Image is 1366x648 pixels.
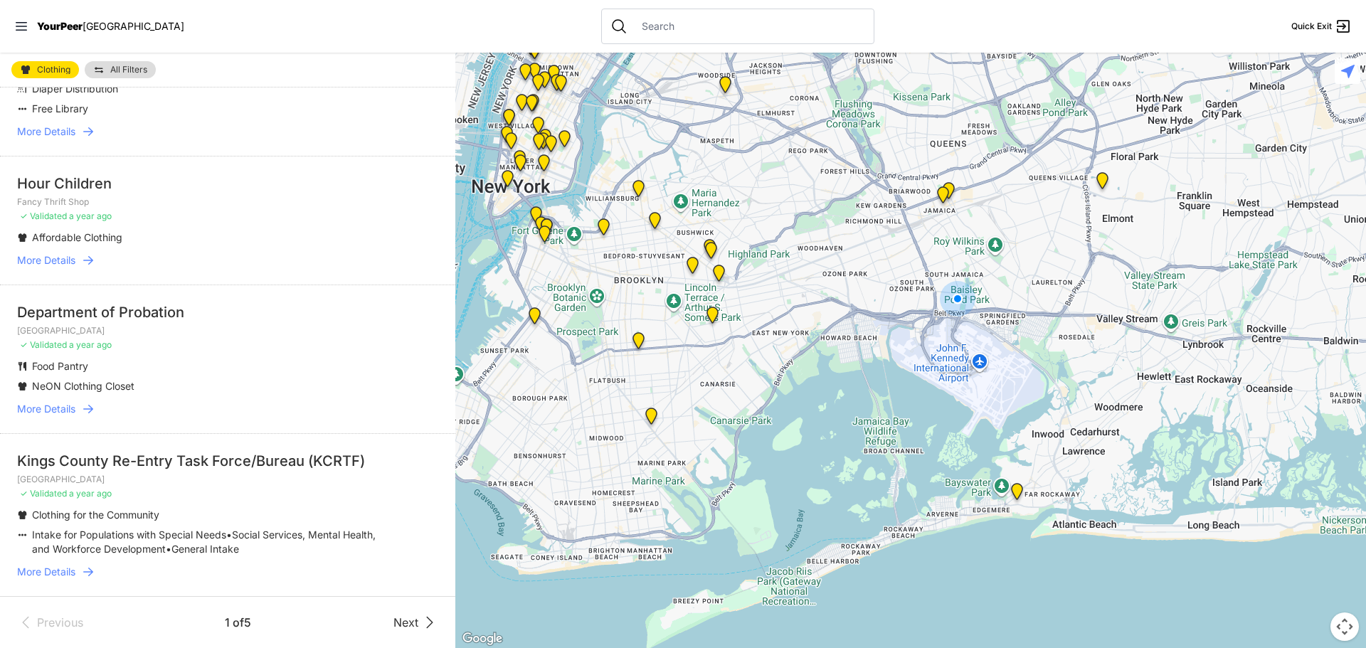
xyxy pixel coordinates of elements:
[37,614,83,631] span: Previous
[17,196,438,208] p: Fancy Thrift Shop
[702,242,720,265] div: Bushwick/North Brooklyn
[513,94,531,117] div: Church of the Village
[524,94,542,117] div: Church of St. Francis Xavier - Front Entrance
[17,174,438,193] div: Hour Children
[17,565,438,579] a: More Details
[17,402,75,416] span: More Details
[684,257,701,280] div: SuperPantry
[710,265,728,287] div: The Gathering Place Drop-in Center
[530,133,548,156] div: Bowery Campus
[526,42,544,65] div: Metro Baptist Church
[522,38,540,61] div: New York
[1291,21,1332,32] span: Quick Exit
[517,63,534,86] div: Chelsea
[17,302,438,322] div: Department of Probation
[552,75,570,97] div: Mainchance Adult Drop-in Center
[171,543,239,555] span: General Intake
[17,124,75,139] span: More Details
[511,150,529,173] div: Tribeca Campus/New York City Rescue Mission
[20,339,67,350] span: ✓ Validated
[20,488,67,499] span: ✓ Validated
[535,154,553,177] div: Lower East Side Youth Drop-in Center. Yellow doors with grey buzzer on the right
[499,170,517,193] div: Main Office
[32,231,122,243] span: Affordable Clothing
[226,529,232,541] span: •
[633,19,865,33] input: Search
[536,129,554,152] div: Maryhouse
[32,360,88,372] span: Food Pantry
[1291,18,1352,35] a: Quick Exit
[716,76,734,99] div: Woodside Youth Drop-in Center
[940,281,975,317] div: You are here!
[536,71,554,94] div: Headquarters
[32,380,134,392] span: NeON Clothing Closet
[225,615,233,630] span: 1
[37,65,70,74] span: Clothing
[523,95,541,117] div: Back of the Church
[502,132,520,155] div: Main Location, SoHo, DYCD Youth Drop-in Center
[704,307,721,329] div: Brooklyn DYCD Youth Drop-in Center
[500,109,518,132] div: Greenwich Village
[20,211,67,221] span: ✓ Validated
[17,124,438,139] a: More Details
[244,615,251,630] span: 5
[17,253,75,267] span: More Details
[17,253,438,267] a: More Details
[17,325,438,336] p: [GEOGRAPHIC_DATA]
[69,211,112,221] span: a year ago
[538,218,556,241] div: Brooklyn
[526,63,544,85] div: Antonio Olivieri Drop-in Center
[166,543,171,555] span: •
[11,61,79,78] a: Clothing
[17,402,438,416] a: More Details
[542,135,560,158] div: University Community Social Services (UCSS)
[701,239,719,262] div: St Thomas Episcopal Church
[940,182,958,205] div: Jamaica DYCD Youth Drop-in Center - Safe Space (grey door between Tabernacle of Prayer and Hot Po...
[85,61,156,78] a: All Filters
[110,65,147,74] span: All Filters
[69,339,112,350] span: a year ago
[459,630,506,648] img: Google
[32,529,226,541] span: Intake for Populations with Special Needs
[393,614,438,631] a: Next
[393,614,418,631] span: Next
[459,630,506,648] a: Open this area in Google Maps (opens a new window)
[934,186,952,209] div: Queens
[37,20,83,32] span: YourPeer
[1330,612,1359,641] button: Map camera controls
[534,132,552,155] div: St. Joseph House
[83,20,184,32] span: [GEOGRAPHIC_DATA]
[32,83,118,95] span: Diaper Distribution
[640,33,658,55] div: Fancy Thrift Shop
[529,117,547,139] div: Harvey Milk High School
[548,74,566,97] div: Greater New York City
[556,130,573,153] div: Manhattan
[17,451,438,471] div: Kings County Re-Entry Task Force/Bureau (KCRTF)
[529,74,547,97] div: New Location, Headquarters
[37,22,184,31] a: YourPeer[GEOGRAPHIC_DATA]
[32,102,88,115] span: Free Library
[17,474,438,485] p: [GEOGRAPHIC_DATA]
[512,154,529,177] div: Manhattan Criminal Court
[233,615,244,630] span: of
[32,509,159,521] span: Clothing for the Community
[17,565,75,579] span: More Details
[646,212,664,235] div: Location of CCBQ, Brooklyn
[69,488,112,499] span: a year ago
[532,216,550,239] div: Brooklyn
